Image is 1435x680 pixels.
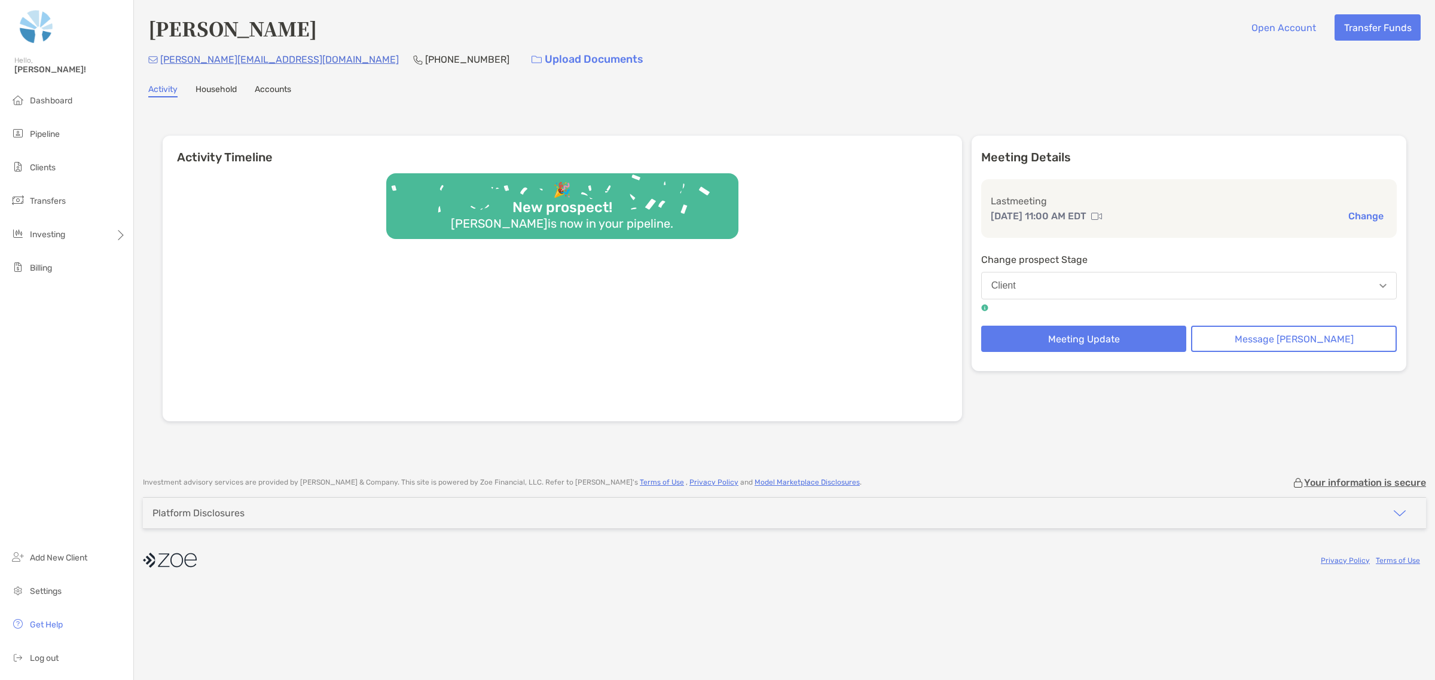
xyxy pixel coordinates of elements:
[255,84,291,97] a: Accounts
[981,150,1397,165] p: Meeting Details
[163,136,962,164] h6: Activity Timeline
[1345,210,1387,222] button: Change
[14,5,59,48] img: Zoe Logo
[11,160,25,174] img: clients icon
[413,55,423,65] img: Phone Icon
[30,620,63,630] span: Get Help
[152,507,245,519] div: Platform Disclosures
[30,263,52,273] span: Billing
[11,126,25,140] img: pipeline icon
[981,252,1397,267] p: Change prospect Stage
[981,272,1397,299] button: Client
[30,229,65,240] span: Investing
[981,326,1187,352] button: Meeting Update
[11,617,25,631] img: get-help icon
[143,547,197,574] img: company logo
[1335,14,1421,41] button: Transfer Funds
[11,583,25,598] img: settings icon
[30,586,62,596] span: Settings
[11,226,25,241] img: investing icon
[30,653,59,663] span: Log out
[1091,212,1102,221] img: communication type
[11,193,25,207] img: transfers icon
[30,553,87,563] span: Add New Client
[991,194,1387,209] p: Last meeting
[524,47,651,72] a: Upload Documents
[30,163,56,173] span: Clients
[30,196,66,206] span: Transfers
[640,478,684,486] a: Terms of Use
[689,478,738,486] a: Privacy Policy
[143,478,862,487] p: Investment advisory services are provided by [PERSON_NAME] & Company . This site is powered by Zo...
[1191,326,1397,352] button: Message [PERSON_NAME]
[1321,556,1370,565] a: Privacy Policy
[532,56,542,64] img: button icon
[30,96,72,106] span: Dashboard
[991,280,1016,291] div: Client
[1304,477,1426,488] p: Your information is secure
[1376,556,1420,565] a: Terms of Use
[508,199,617,216] div: New prospect!
[11,650,25,664] img: logout icon
[991,209,1086,223] p: [DATE] 11:00 AM EDT
[11,260,25,274] img: billing icon
[1242,14,1325,41] button: Open Account
[11,93,25,107] img: dashboard icon
[14,65,126,75] span: [PERSON_NAME]!
[196,84,237,97] a: Household
[425,52,509,67] p: [PHONE_NUMBER]
[148,14,317,42] h4: [PERSON_NAME]
[1393,506,1407,520] img: icon arrow
[981,304,988,311] img: tooltip
[446,216,678,231] div: [PERSON_NAME] is now in your pipeline.
[11,550,25,564] img: add_new_client icon
[148,56,158,63] img: Email Icon
[755,478,860,486] a: Model Marketplace Disclosures
[386,173,738,229] img: Confetti
[148,84,178,97] a: Activity
[548,182,576,199] div: 🎉
[1379,284,1387,288] img: Open dropdown arrow
[160,52,399,67] p: [PERSON_NAME][EMAIL_ADDRESS][DOMAIN_NAME]
[30,129,60,139] span: Pipeline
